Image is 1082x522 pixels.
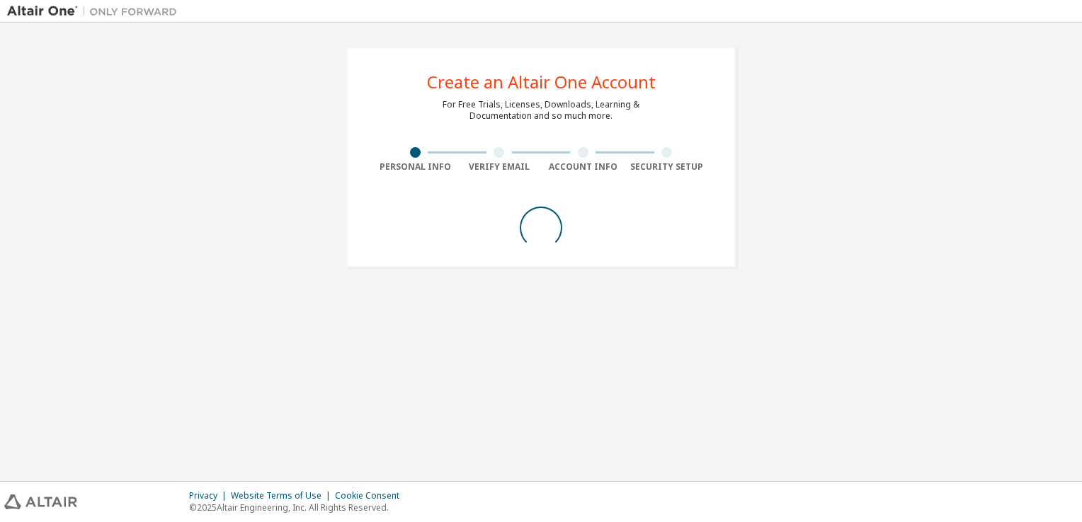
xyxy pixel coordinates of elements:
[541,161,625,173] div: Account Info
[457,161,542,173] div: Verify Email
[427,74,656,91] div: Create an Altair One Account
[189,490,231,501] div: Privacy
[231,490,335,501] div: Website Terms of Use
[335,490,408,501] div: Cookie Consent
[4,494,77,509] img: altair_logo.svg
[625,161,710,173] div: Security Setup
[443,99,639,122] div: For Free Trials, Licenses, Downloads, Learning & Documentation and so much more.
[373,161,457,173] div: Personal Info
[7,4,184,18] img: Altair One
[189,501,408,514] p: © 2025 Altair Engineering, Inc. All Rights Reserved.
